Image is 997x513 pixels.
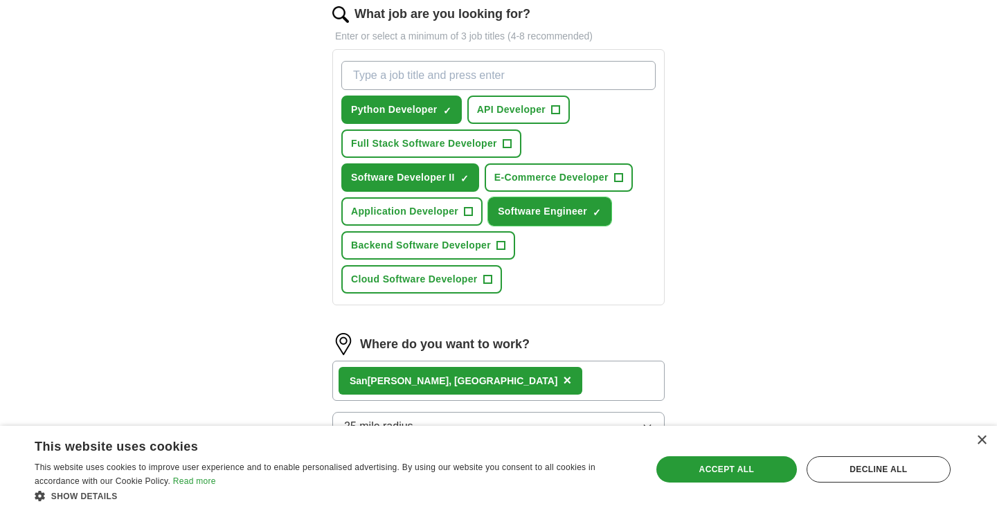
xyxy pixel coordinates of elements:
span: ✓ [460,173,469,184]
div: This website uses cookies [35,434,599,455]
span: Full Stack Software Developer [351,136,497,151]
button: 25 mile radius [332,412,665,441]
span: Application Developer [351,204,458,219]
span: Software Developer II [351,170,455,185]
div: Close [976,435,987,446]
button: Application Developer [341,197,483,226]
span: Backend Software Developer [351,238,491,253]
button: E-Commerce Developer [485,163,633,192]
button: API Developer [467,96,570,124]
input: Type a job title and press enter [341,61,656,90]
span: ✓ [593,207,601,218]
span: E-Commerce Developer [494,170,609,185]
span: This website uses cookies to improve user experience and to enable personalised advertising. By u... [35,462,595,486]
span: Software Engineer [498,204,587,219]
span: API Developer [477,102,546,117]
img: search.png [332,6,349,23]
span: ✓ [443,105,451,116]
div: [PERSON_NAME], [GEOGRAPHIC_DATA] [350,374,558,388]
button: × [564,370,572,391]
img: location.png [332,333,354,355]
a: Read more, opens a new window [173,476,216,486]
button: Full Stack Software Developer [341,129,521,158]
span: Show details [51,492,118,501]
button: Software Engineer✓ [488,197,611,226]
span: 25 mile radius [344,418,413,435]
label: What job are you looking for? [354,5,530,24]
button: Python Developer✓ [341,96,462,124]
p: Enter or select a minimum of 3 job titles (4-8 recommended) [332,29,665,44]
label: Where do you want to work? [360,335,530,354]
span: Cloud Software Developer [351,272,478,287]
button: Cloud Software Developer [341,265,502,294]
div: Show details [35,489,634,503]
strong: San [350,375,368,386]
span: Python Developer [351,102,438,117]
button: Backend Software Developer [341,231,515,260]
div: Decline all [807,456,951,483]
button: Software Developer II✓ [341,163,479,192]
span: × [564,372,572,388]
div: Accept all [656,456,797,483]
